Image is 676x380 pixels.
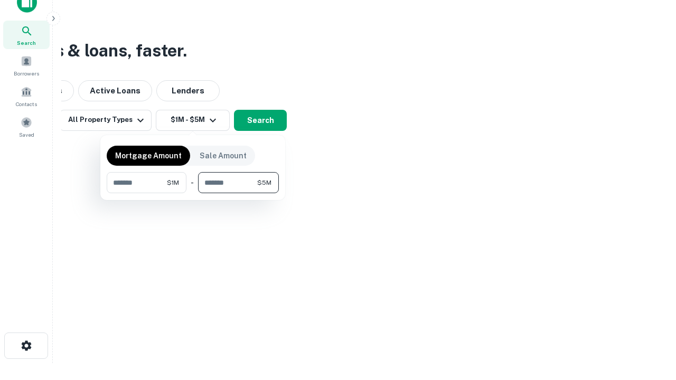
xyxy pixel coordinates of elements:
[167,178,179,187] span: $1M
[191,172,194,193] div: -
[623,296,676,346] iframe: Chat Widget
[257,178,271,187] span: $5M
[115,150,182,161] p: Mortgage Amount
[200,150,247,161] p: Sale Amount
